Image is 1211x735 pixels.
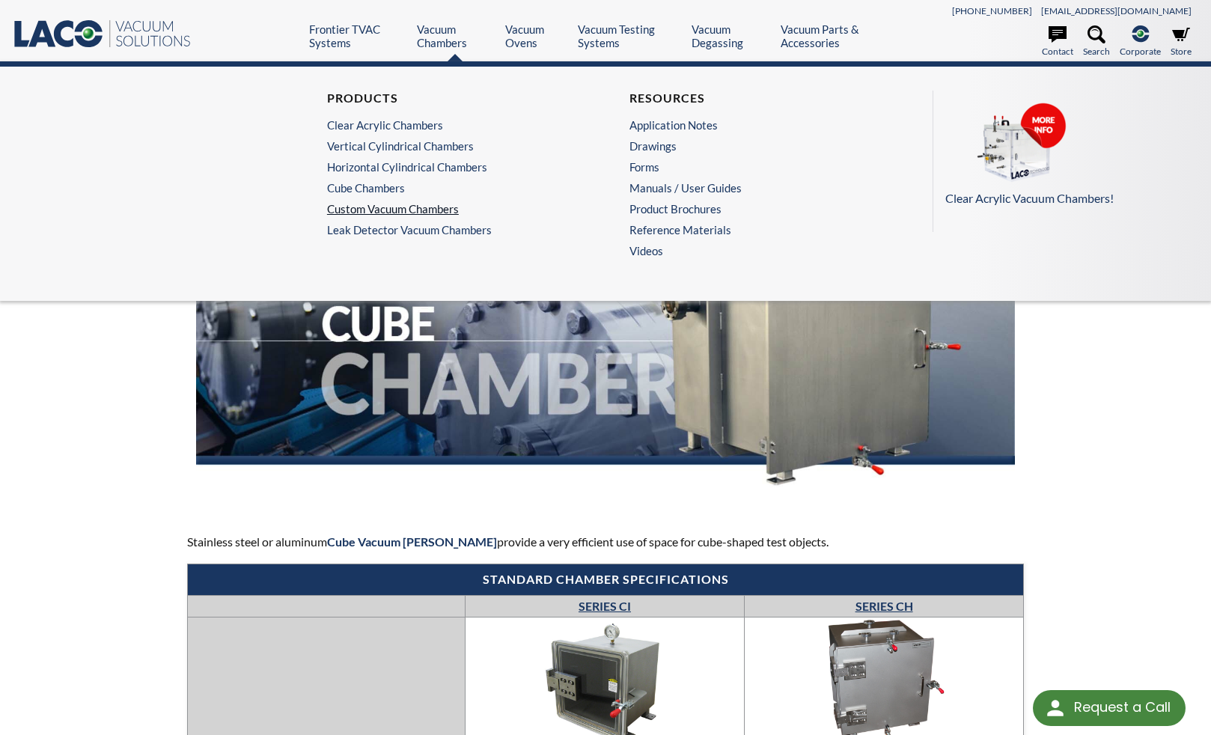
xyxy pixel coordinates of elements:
[1033,690,1186,726] div: Request a Call
[629,181,876,195] a: Manuals / User Guides
[629,202,876,216] a: Product Brochures
[629,118,876,132] a: Application Notes
[327,139,574,153] a: Vertical Cylindrical Chambers
[629,223,876,237] a: Reference Materials
[629,244,884,257] a: Videos
[327,91,574,106] h4: Products
[505,22,567,49] a: Vacuum Ovens
[952,5,1032,16] a: [PHONE_NUMBER]
[196,177,1015,504] img: Cube Chambers header
[1083,25,1110,58] a: Search
[417,22,494,49] a: Vacuum Chambers
[195,572,1016,588] h4: Standard chamber specifications
[629,160,876,174] a: Forms
[187,532,1024,552] p: Stainless steel or aluminum provide a very efficient use of space for cube-shaped test objects.
[1074,690,1171,725] div: Request a Call
[327,223,582,237] a: Leak Detector Vacuum Chambers
[327,181,574,195] a: Cube Chambers
[692,22,769,49] a: Vacuum Degassing
[1120,44,1161,58] span: Corporate
[855,599,913,613] a: SERIES CH
[309,22,406,49] a: Frontier TVAC Systems
[945,189,1187,208] p: Clear Acrylic Vacuum Chambers!
[327,118,574,132] a: Clear Acrylic Chambers
[629,139,876,153] a: Drawings
[327,534,497,549] strong: Cube Vacuum [PERSON_NAME]
[1171,25,1192,58] a: Store
[579,599,631,613] a: SERIES CI
[945,103,1095,186] img: CHAMBERS.png
[1041,5,1192,16] a: [EMAIL_ADDRESS][DOMAIN_NAME]
[1043,696,1067,720] img: round button
[945,103,1187,208] a: Clear Acrylic Vacuum Chambers!
[578,22,680,49] a: Vacuum Testing Systems
[327,202,574,216] a: Custom Vacuum Chambers
[781,22,898,49] a: Vacuum Parts & Accessories
[1042,25,1073,58] a: Contact
[629,91,876,106] h4: Resources
[327,160,574,174] a: Horizontal Cylindrical Chambers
